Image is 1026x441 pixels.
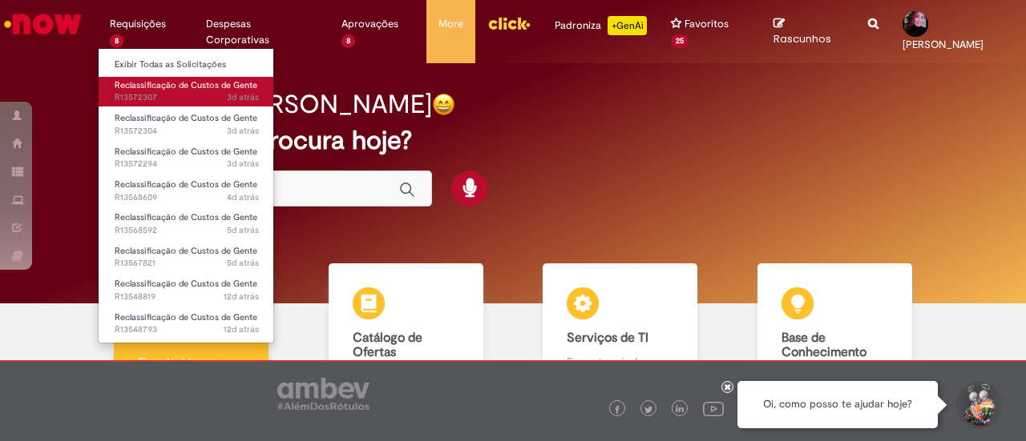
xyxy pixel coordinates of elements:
[954,381,1002,429] button: Iniciar Conversa de Suporte
[115,245,257,257] span: Reclassificação de Custos de Gente
[99,56,275,74] a: Exibir Todas as Solicitações
[353,330,422,360] b: Catálogo de Ofertas
[115,158,259,170] span: R13572294
[227,91,259,103] span: 3d atrás
[99,143,275,173] a: Aberto R13572294 : Reclassificação de Custos de Gente
[341,34,355,48] span: 8
[99,77,275,106] a: Aberto R13572307 : Reclassificação de Custos de Gente
[227,257,259,269] span: 5d atrás
[115,257,259,270] span: R13567821
[774,17,845,46] a: Rascunhos
[99,309,275,339] a: Aberto R13548793 : Reclassificação de Custos de Gente
[224,291,259,303] span: 12d atrás
[644,406,652,414] img: logo_footer_twitter.png
[115,224,259,237] span: R13568592
[99,243,275,272] a: Aberto R13567821 : Reclassificação de Custos de Gente
[567,330,648,346] b: Serviços de TI
[110,34,123,48] span: 8
[110,16,166,32] span: Requisições
[224,323,259,335] time: 18/09/2025 18:13:10
[115,323,259,336] span: R13548793
[84,263,299,402] a: Tirar dúvidas Tirar dúvidas com Lupi Assist e Gen Ai
[227,158,259,170] time: 26/09/2025 19:21:48
[608,16,647,35] p: +GenAi
[737,381,938,428] div: Oi, como posso te ajudar hoje?
[115,79,257,91] span: Reclassificação de Custos de Gente
[774,31,831,46] span: Rascunhos
[206,16,317,48] span: Despesas Corporativas
[227,224,259,236] time: 25/09/2025 19:00:27
[2,8,84,40] img: ServiceNow
[728,263,943,402] a: Base de Conhecimento Consulte e aprenda
[115,146,257,158] span: Reclassificação de Custos de Gente
[115,211,257,223] span: Reclassificação de Custos de Gente
[138,354,244,386] p: Tirar dúvidas com Lupi Assist e Gen Ai
[782,330,866,360] b: Base de Conhecimento
[487,11,531,35] img: click_logo_yellow_360x200.png
[115,278,257,290] span: Reclassificação de Custos de Gente
[438,16,463,32] span: More
[227,257,259,269] time: 25/09/2025 16:30:37
[227,125,259,137] time: 26/09/2025 19:30:26
[555,16,647,35] div: Padroniza
[115,112,257,124] span: Reclassificação de Custos de Gente
[227,158,259,170] span: 3d atrás
[613,406,621,414] img: logo_footer_facebook.png
[227,91,259,103] time: 26/09/2025 19:33:19
[115,191,259,204] span: R13568609
[676,405,684,415] img: logo_footer_linkedin.png
[567,354,673,370] p: Encontre ajuda
[685,16,729,32] span: Favoritos
[671,34,689,48] span: 25
[277,378,370,410] img: logo_footer_ambev_rotulo_gray.png
[903,38,984,51] span: [PERSON_NAME]
[227,191,259,203] span: 4d atrás
[341,16,398,32] span: Aprovações
[115,91,259,104] span: R13572307
[513,263,728,402] a: Serviços de TI Encontre ajuda
[115,291,259,303] span: R13548819
[115,178,257,190] span: Reclassificação de Custos de Gente
[98,48,274,343] ul: Requisições
[227,191,259,203] time: 25/09/2025 19:15:55
[227,224,259,236] span: 5d atrás
[99,176,275,206] a: Aberto R13568609 : Reclassificação de Custos de Gente
[224,323,259,335] span: 12d atrás
[115,125,259,138] span: R13572304
[224,291,259,303] time: 18/09/2025 18:25:15
[299,263,514,402] a: Catálogo de Ofertas Abra uma solicitação
[99,209,275,239] a: Aberto R13568592 : Reclassificação de Custos de Gente
[110,126,915,154] h2: O que você procura hoje?
[99,110,275,139] a: Aberto R13572304 : Reclassificação de Custos de Gente
[703,398,724,419] img: logo_footer_youtube.png
[227,125,259,137] span: 3d atrás
[115,311,257,323] span: Reclassificação de Custos de Gente
[432,93,455,116] img: happy-face.png
[99,275,275,305] a: Aberto R13548819 : Reclassificação de Custos de Gente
